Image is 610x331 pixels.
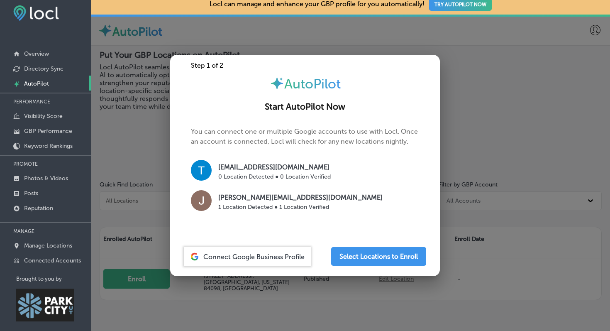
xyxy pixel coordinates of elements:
[218,193,383,203] p: [PERSON_NAME][EMAIL_ADDRESS][DOMAIN_NAME]
[203,253,305,261] span: Connect Google Business Profile
[24,190,38,197] p: Posts
[170,61,440,69] div: Step 1 of 2
[16,276,91,282] p: Brought to you by
[24,113,63,120] p: Visibility Score
[24,80,49,87] p: AutoPilot
[284,76,341,92] span: AutoPilot
[270,76,284,91] img: autopilot-icon
[24,205,53,212] p: Reputation
[180,102,430,112] h2: Start AutoPilot Now
[24,50,49,57] p: Overview
[24,242,72,249] p: Manage Locations
[24,175,68,182] p: Photos & Videos
[24,65,63,72] p: Directory Sync
[13,5,59,21] img: fda3e92497d09a02dc62c9cd864e3231.png
[24,127,72,135] p: GBP Performance
[191,127,419,221] p: You can connect one or multiple Google accounts to use with Locl. Once an account is connected, L...
[24,142,73,150] p: Keyword Rankings
[16,289,74,321] img: Park City
[218,203,383,211] p: 1 Location Detected ● 1 Location Verified
[331,247,426,266] button: Select Locations to Enroll
[218,172,331,181] p: 0 Location Detected ● 0 Location Verified
[218,162,331,172] p: [EMAIL_ADDRESS][DOMAIN_NAME]
[24,257,81,264] p: Connected Accounts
